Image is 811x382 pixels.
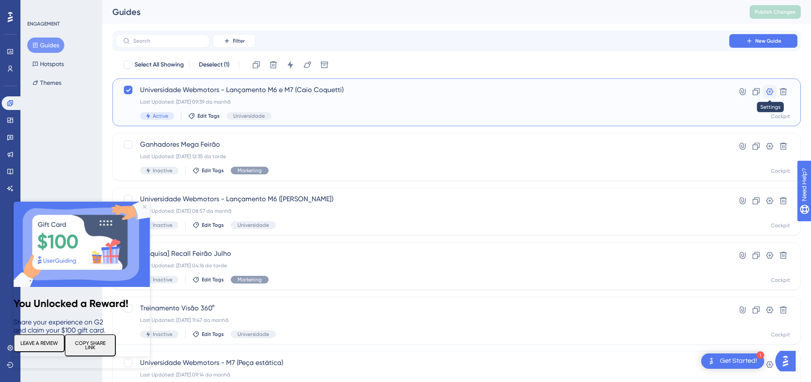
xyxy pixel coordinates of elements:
[192,276,224,283] button: Edit Tags
[140,85,705,95] span: Universidade Webmotors - Lançamento M6 e M7 (Caio Coquetti)
[238,276,262,283] span: Marketing
[27,20,60,27] div: ENGAGEMENT
[701,353,764,369] div: Open Get Started! checklist, remaining modules: 1
[27,38,64,53] button: Guides
[140,262,705,269] div: Last Updated: [DATE] 04:16 da tarde
[188,113,220,119] button: Edit Tags
[140,139,705,150] span: Ganhadores Mega Feirão
[238,167,262,174] span: Marketing
[706,356,716,366] img: launcher-image-alternative-text
[135,60,184,70] span: Select All Showing
[153,113,168,119] span: Active
[153,222,172,229] span: Inactive
[202,331,224,338] span: Edit Tags
[195,57,234,72] button: Deselect (1)
[140,317,705,324] div: Last Updated: [DATE] 11:47 da manhã
[755,38,781,44] span: New Guide
[20,2,53,12] span: Need Help?
[233,38,245,44] span: Filter
[129,3,133,7] div: Close Preview
[140,98,705,105] div: Last Updated: [DATE] 09:39 da manhã
[153,331,172,338] span: Inactive
[775,348,801,374] iframe: UserGuiding AI Assistant Launcher
[213,34,255,48] button: Filter
[199,60,229,70] span: Deselect (1)
[720,356,757,366] div: Get Started!
[729,34,797,48] button: New Guide
[192,331,224,338] button: Edit Tags
[140,371,705,378] div: Last Updated: [DATE] 09:14 da manhã
[27,75,66,90] button: Themes
[771,168,790,174] div: Cockpit
[192,222,224,229] button: Edit Tags
[192,167,224,174] button: Edit Tags
[153,167,172,174] span: Inactive
[771,277,790,284] div: Cockpit
[153,276,172,283] span: Inactive
[238,222,269,229] span: Universidade
[140,358,705,368] span: Universidade Webmotors - M7 (Peça estática)
[238,331,269,338] span: Universidade
[202,167,224,174] span: Edit Tags
[750,5,801,19] button: Publish Changes
[202,276,224,283] span: Edit Tags
[755,9,796,15] span: Publish Changes
[140,208,705,214] div: Last Updated: [DATE] 08:57 da manhã
[27,56,69,72] button: Hotspots
[140,194,705,204] span: Universidade Webmotors - Lançamento M6 ([PERSON_NAME])
[771,222,790,229] div: Cockpit
[757,351,764,359] div: 1
[140,249,705,259] span: Pesquisa] Recall Feirão Julho
[771,331,790,338] div: Cockpit
[233,113,265,119] span: Universidade
[51,133,102,155] button: COPY SHARE LINK
[771,113,790,120] div: Cockpit
[140,153,705,160] div: Last Updated: [DATE] 12:35 da tarde
[140,303,705,313] span: Treinamento Visão 360°
[112,6,728,18] div: Guides
[198,113,220,119] span: Edit Tags
[202,222,224,229] span: Edit Tags
[133,38,202,44] input: Search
